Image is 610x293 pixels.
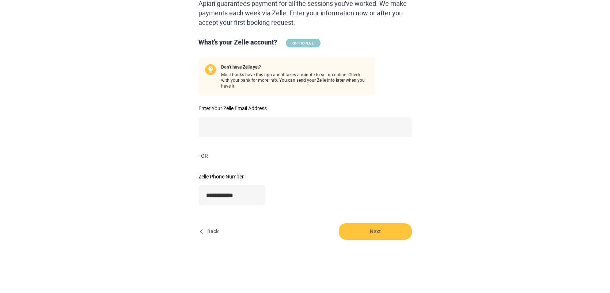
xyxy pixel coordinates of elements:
img: Bulb [205,64,216,75]
div: What’s your Zelle account? [196,38,415,47]
div: - OR - [196,152,415,159]
span: Don't have Zelle yet? [221,64,369,70]
label: Zelle Phone Number [198,174,266,179]
button: Next [339,223,412,240]
button: Back [198,223,222,240]
span: OPTIONAL [286,39,321,47]
span: Most banks have this app and it takes a minute to set up online. Check with your bank for more in... [221,64,369,89]
label: Enter Your Zelle Email Address [198,106,412,111]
